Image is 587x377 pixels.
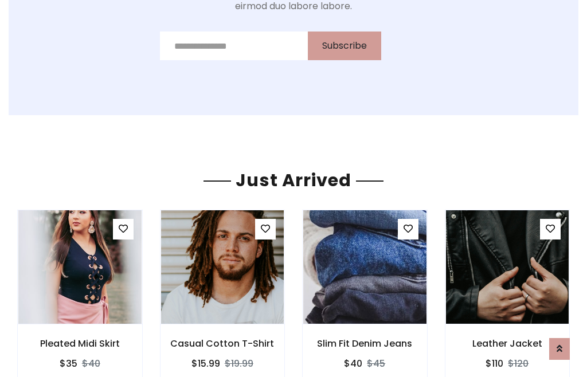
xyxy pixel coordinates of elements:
h6: Leather Jacket [445,338,570,349]
h6: $110 [486,358,503,369]
button: Subscribe [308,32,381,60]
del: $40 [82,357,100,370]
h6: Pleated Midi Skirt [18,338,142,349]
h6: $35 [60,358,77,369]
span: Just Arrived [231,168,356,193]
h6: Slim Fit Denim Jeans [303,338,427,349]
del: $120 [508,357,529,370]
h6: $15.99 [191,358,220,369]
del: $19.99 [225,357,253,370]
h6: Casual Cotton T-Shirt [161,338,285,349]
h6: $40 [344,358,362,369]
del: $45 [367,357,385,370]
